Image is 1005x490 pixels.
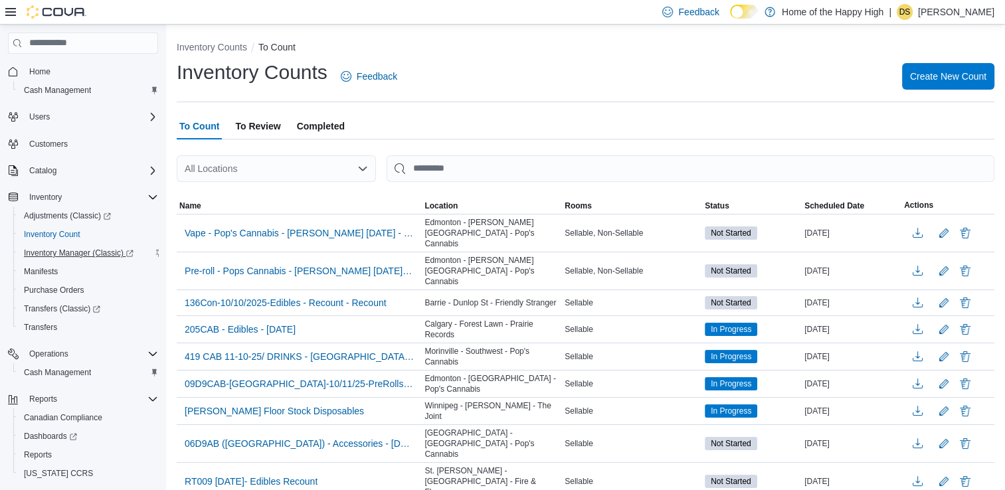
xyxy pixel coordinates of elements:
[802,349,901,365] div: [DATE]
[562,321,702,337] div: Sellable
[711,378,751,390] span: In Progress
[802,376,901,392] div: [DATE]
[179,319,301,339] button: 205CAB - Edibles - [DATE]
[24,189,67,205] button: Inventory
[24,64,56,80] a: Home
[19,319,158,335] span: Transfers
[13,464,163,483] button: [US_STATE] CCRS
[13,262,163,281] button: Manifests
[802,436,901,451] div: [DATE]
[24,391,158,407] span: Reports
[957,403,973,419] button: Delete
[936,434,952,453] button: Edit count details
[29,112,50,122] span: Users
[177,198,422,214] button: Name
[179,374,419,394] button: 09D9CAB-[GEOGRAPHIC_DATA]-10/11/25-PreRolls&Vapes
[29,165,56,176] span: Catalog
[24,163,158,179] span: Catalog
[179,201,201,211] span: Name
[3,161,163,180] button: Catalog
[705,350,757,363] span: In Progress
[904,200,933,210] span: Actions
[936,347,952,367] button: Edit count details
[910,70,986,83] span: Create New Count
[177,59,327,86] h1: Inventory Counts
[19,208,158,224] span: Adjustments (Classic)
[335,63,403,90] a: Feedback
[179,293,392,313] button: 136Con-10/10/2025-Edibles - Recount - Recount
[24,449,52,460] span: Reports
[13,363,163,382] button: Cash Management
[24,346,158,362] span: Operations
[177,42,247,52] button: Inventory Counts
[185,350,414,363] span: 419 CAB 11-10-25/ DRINKS - [GEOGRAPHIC_DATA] - Southwest - Pop's Cannabis
[957,295,973,311] button: Delete
[562,376,702,392] div: Sellable
[711,351,751,363] span: In Progress
[897,4,913,20] div: Devanshu Sharma
[936,401,952,421] button: Edit count details
[730,5,758,19] input: Dark Mode
[235,113,280,139] span: To Review
[179,347,419,367] button: 419 CAB 11-10-25/ DRINKS - [GEOGRAPHIC_DATA] - Southwest - Pop's Cannabis
[179,113,219,139] span: To Count
[27,5,86,19] img: Cova
[562,349,702,365] div: Sellable
[19,226,158,242] span: Inventory Count
[19,245,158,261] span: Inventory Manager (Classic)
[562,263,702,279] div: Sellable, Non-Sellable
[24,136,73,152] a: Customers
[185,377,414,390] span: 09D9CAB-[GEOGRAPHIC_DATA]-10/11/25-PreRolls&Vapes
[177,41,994,56] nav: An example of EuiBreadcrumbs
[3,62,163,81] button: Home
[918,4,994,20] p: [PERSON_NAME]
[957,473,973,489] button: Delete
[957,376,973,392] button: Delete
[711,323,751,335] span: In Progress
[185,226,414,240] span: Vape - Pop's Cannabis - [PERSON_NAME] [DATE] - [GEOGRAPHIC_DATA] - [PERSON_NAME][GEOGRAPHIC_DATA]...
[29,66,50,77] span: Home
[424,400,559,422] span: Winnipeg - [PERSON_NAME] - The Joint
[29,139,68,149] span: Customers
[702,198,802,214] button: Status
[13,408,163,427] button: Canadian Compliance
[936,261,952,281] button: Edit count details
[24,248,134,258] span: Inventory Manager (Classic)
[19,410,108,426] a: Canadian Compliance
[957,436,973,451] button: Delete
[802,403,901,419] div: [DATE]
[19,282,90,298] a: Purchase Orders
[185,323,296,336] span: 205CAB - Edibles - [DATE]
[19,82,158,98] span: Cash Management
[19,447,158,463] span: Reports
[711,227,751,239] span: Not Started
[13,446,163,464] button: Reports
[711,475,751,487] span: Not Started
[19,428,82,444] a: Dashboards
[24,322,57,333] span: Transfers
[711,438,751,449] span: Not Started
[24,266,58,277] span: Manifests
[19,264,158,280] span: Manifests
[13,206,163,225] a: Adjustments (Classic)
[705,323,757,336] span: In Progress
[24,431,77,442] span: Dashboards
[24,135,158,152] span: Customers
[705,437,757,450] span: Not Started
[24,189,158,205] span: Inventory
[802,473,901,489] div: [DATE]
[705,475,757,488] span: Not Started
[24,412,102,423] span: Canadian Compliance
[3,108,163,126] button: Users
[29,349,68,359] span: Operations
[711,297,751,309] span: Not Started
[424,297,556,308] span: Barrie - Dunlop St - Friendly Stranger
[804,201,864,211] span: Scheduled Date
[422,198,562,214] button: Location
[802,321,901,337] div: [DATE]
[424,255,559,287] span: Edmonton - [PERSON_NAME][GEOGRAPHIC_DATA] - Pop's Cannabis
[357,163,368,174] button: Open list of options
[179,434,419,453] button: 06D9AB ([GEOGRAPHIC_DATA]) - Accessories - [DATE]
[24,468,93,479] span: [US_STATE] CCRS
